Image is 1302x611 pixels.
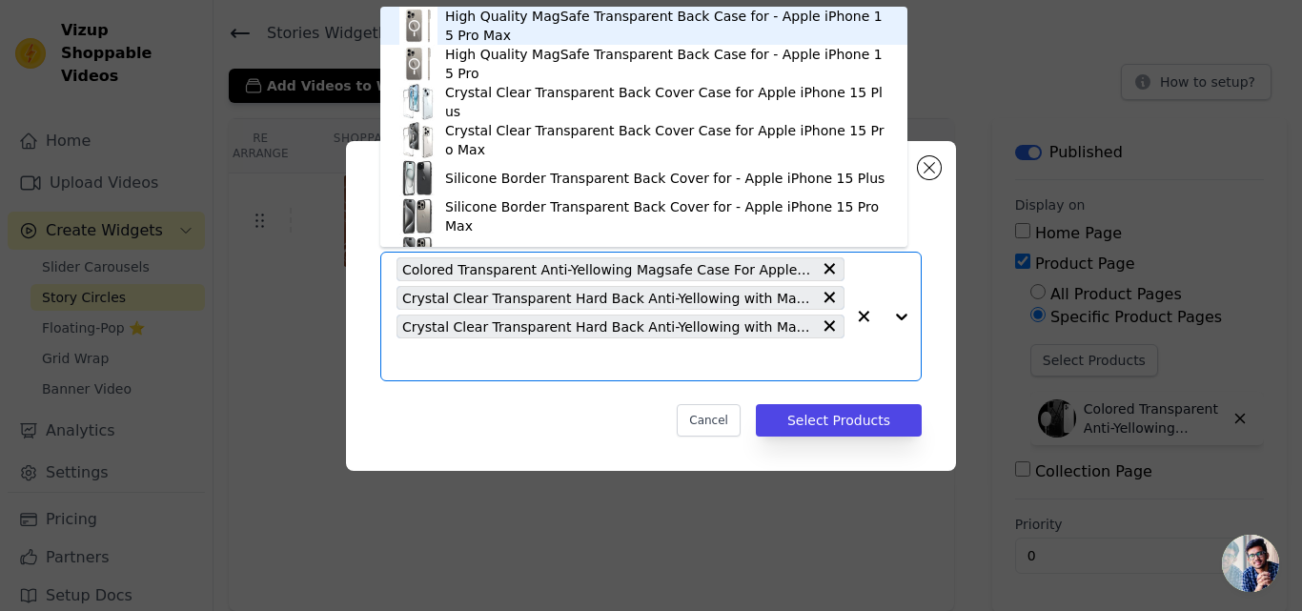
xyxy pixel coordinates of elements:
[399,159,437,197] img: product thumbnail
[445,245,879,264] div: Silicone Border Transparent Back Cover for - Apple iPhone 15 Pro
[402,316,812,337] span: Crystal Clear Transparent Hard Back Anti-Yellowing with MagSafe Compatibility Phone Case For Appl...
[445,121,888,159] div: Crystal Clear Transparent Back Cover Case for Apple iPhone 15 Pro Max
[756,404,922,437] button: Select Products
[445,83,888,121] div: Crystal Clear Transparent Back Cover Case for Apple iPhone 15 Plus
[445,197,888,235] div: Silicone Border Transparent Back Cover for - Apple iPhone 15 Pro Max
[677,404,741,437] button: Cancel
[1222,535,1279,592] div: Open chat
[399,235,437,274] img: product thumbnail
[402,287,812,309] span: Crystal Clear Transparent Hard Back Anti-Yellowing with MagSafe Compatibility Phone Case For Appl...
[399,197,437,235] img: product thumbnail
[445,169,885,188] div: Silicone Border Transparent Back Cover for - Apple iPhone 15 Plus
[399,7,437,45] img: product thumbnail
[445,45,888,83] div: High Quality MagSafe Transparent Back Case for - Apple iPhone 15 Pro
[399,121,437,159] img: product thumbnail
[918,156,941,179] button: Close modal
[445,7,888,45] div: High Quality MagSafe Transparent Back Case for - Apple iPhone 15 Pro Max
[399,83,437,121] img: product thumbnail
[399,45,437,83] img: product thumbnail
[402,258,812,280] span: Colored Transparent Anti-Yellowing Magsafe Case For Apple iphone 11 Pro Max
